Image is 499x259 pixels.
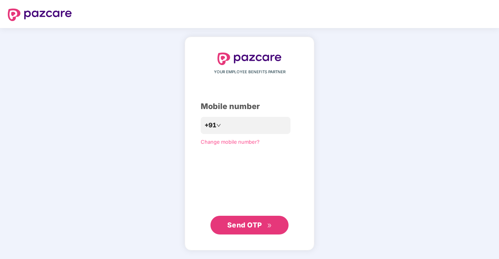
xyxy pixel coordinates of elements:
[216,123,221,128] span: down
[214,69,285,75] span: YOUR EMPLOYEE BENEFITS PARTNER
[217,53,282,65] img: logo
[201,139,260,145] a: Change mobile number?
[205,120,216,130] span: +91
[201,100,298,113] div: Mobile number
[8,9,72,21] img: logo
[210,216,289,234] button: Send OTPdouble-right
[227,221,262,229] span: Send OTP
[267,223,272,228] span: double-right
